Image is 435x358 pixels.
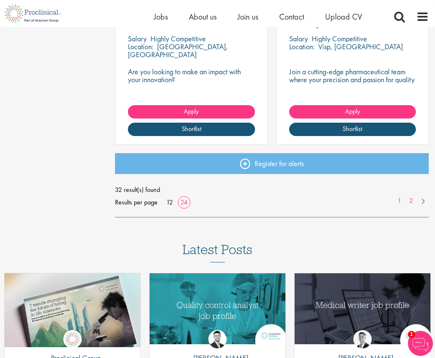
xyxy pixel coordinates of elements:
[5,273,140,347] a: Link to a post
[128,68,255,83] p: Are you looking to make an impact with your innovation?
[353,330,372,348] img: George Watson
[189,11,217,22] a: About us
[115,184,429,196] span: 32 result(s) found
[63,330,82,348] img: Proclinical Group
[279,11,304,22] a: Contact
[177,198,190,207] a: 24
[115,196,157,209] span: Results per page
[408,331,415,338] span: 1
[128,105,255,118] a: Apply
[289,42,315,51] span: Location:
[405,196,417,206] a: 2
[237,11,258,22] a: Join us
[150,273,285,344] img: quality control analyst job profile
[184,107,199,116] span: Apply
[128,123,255,136] a: Shortlist
[325,11,362,22] a: Upload CV
[289,34,308,43] span: Salary
[208,330,227,348] img: Joshua Godden
[312,34,367,43] p: Highly Competitive
[154,11,168,22] a: Jobs
[128,34,147,43] span: Salary
[128,42,153,51] span: Location:
[289,105,416,118] a: Apply
[295,273,430,344] img: Medical writer job profile
[289,7,416,28] a: Auxiliary Lab Assistant Quality Control
[345,107,360,116] span: Apply
[150,273,285,347] a: Link to a post
[115,153,429,174] a: Register for alerts
[150,34,206,43] p: Highly Competitive
[182,242,252,262] h3: Latest Posts
[5,273,140,350] img: Proclinical: Life sciences hiring trends report 2025
[163,198,176,207] a: 12
[393,196,405,206] a: 1
[408,331,433,356] img: Chatbot
[128,42,228,59] p: [GEOGRAPHIC_DATA], [GEOGRAPHIC_DATA]
[295,273,430,347] a: Link to a post
[318,42,403,51] p: Visp, [GEOGRAPHIC_DATA]
[289,123,416,136] a: Shortlist
[289,68,416,99] p: Join a cutting-edge pharmaceutical team where your precision and passion for quality will help sh...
